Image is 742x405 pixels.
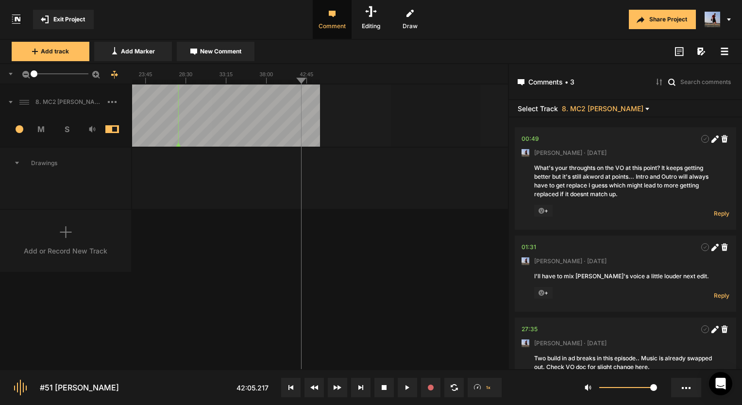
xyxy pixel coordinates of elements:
[534,149,607,157] span: [PERSON_NAME] · [DATE]
[219,71,233,77] text: 33:15
[534,272,717,281] div: I'll have to mix [PERSON_NAME]'s voice a little louder next edit.
[629,10,696,29] button: Share Project
[32,98,108,106] span: 8. MC2 [PERSON_NAME]
[300,71,314,77] text: 42:45
[179,71,193,77] text: 28:30
[522,339,529,347] img: ACg8ocJ5zrP0c3SJl5dKscm-Goe6koz8A9fWD7dpguHuX8DX5VIxymM=s96-c
[534,164,717,199] div: What's your throughts on the VO at this point? It keeps getting better but it's still akword at p...
[200,47,241,56] span: New Comment
[40,382,119,393] div: #51 [PERSON_NAME]
[53,15,85,24] span: Exit Project
[534,354,717,371] div: Two build in ad breaks in this episode.. Music is already swapped out. Check VO doc for slight ch...
[714,291,729,300] span: Reply
[468,378,502,397] button: 1x
[24,246,107,256] div: Add or Record New Track
[509,64,742,100] header: Comments • 3
[139,71,152,77] text: 23:45
[534,287,553,299] span: +
[29,123,54,135] span: M
[12,42,89,61] button: Add track
[177,42,254,61] button: New Comment
[534,339,607,348] span: [PERSON_NAME] · [DATE]
[705,12,720,27] img: ACg8ocJ5zrP0c3SJl5dKscm-Goe6koz8A9fWD7dpguHuX8DX5VIxymM=s96-c
[562,105,643,112] span: 8. MC2 [PERSON_NAME]
[509,100,742,118] header: Select Track
[260,71,273,77] text: 38:00
[522,257,529,265] img: ACg8ocJ5zrP0c3SJl5dKscm-Goe6koz8A9fWD7dpguHuX8DX5VIxymM=s96-c
[522,134,539,144] div: 00:49.257
[714,209,729,218] span: Reply
[534,205,553,217] span: +
[522,242,536,252] div: 01:31.356
[33,10,94,29] button: Exit Project
[679,77,733,86] input: Search comments
[54,123,80,135] span: S
[534,257,607,266] span: [PERSON_NAME] · [DATE]
[121,47,155,56] span: Add Marker
[94,42,172,61] button: Add Marker
[522,149,529,157] img: ACg8ocJ5zrP0c3SJl5dKscm-Goe6koz8A9fWD7dpguHuX8DX5VIxymM=s96-c
[236,384,269,392] span: 42:05.217
[41,47,69,56] span: Add track
[522,324,538,334] div: 27:35.540
[709,372,732,395] div: Open Intercom Messenger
